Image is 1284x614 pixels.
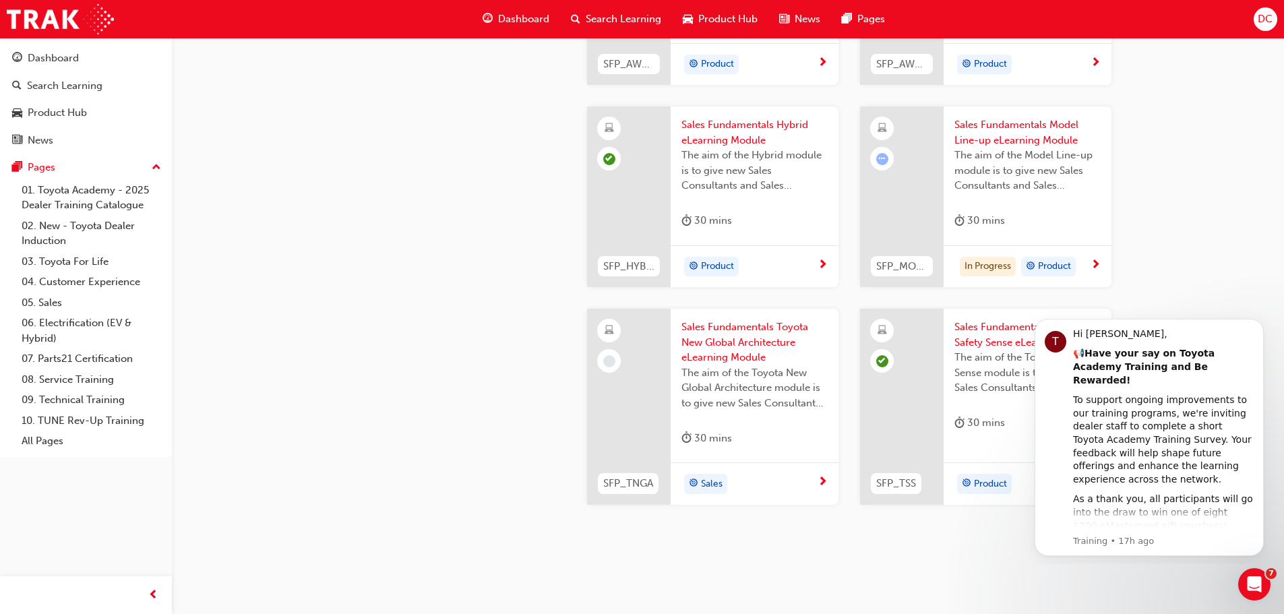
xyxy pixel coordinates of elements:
[701,259,734,274] span: Product
[1026,258,1035,276] span: target-icon
[16,431,166,452] a: All Pages
[876,259,927,274] span: SFP_MODEL_LINEUP
[818,57,828,69] span: next-icon
[689,258,698,276] span: target-icon
[27,78,102,94] div: Search Learning
[701,477,723,492] span: Sales
[876,355,888,367] span: learningRecordVerb_PASS-icon
[818,259,828,272] span: next-icon
[1091,57,1101,69] span: next-icon
[571,11,580,28] span: search-icon
[698,11,758,27] span: Product Hub
[587,106,838,287] a: SFP_HYBRIDSales Fundamentals Hybrid eLearning ModuleThe aim of the Hybrid module is to give new S...
[960,257,1016,277] div: In Progress
[689,56,698,73] span: target-icon
[1258,11,1273,27] span: DC
[28,160,55,175] div: Pages
[12,135,22,147] span: news-icon
[603,259,654,274] span: SFP_HYBRID
[28,105,87,121] div: Product Hub
[681,365,828,411] span: The aim of the Toyota New Global Architecture module is to give new Sales Consultants and Sales P...
[860,309,1111,505] a: SFP_TSSSales Fundamentals Toyota Safety Sense eLearning ModuleThe aim of the Toyota Safety Sense ...
[560,5,672,33] a: search-iconSearch Learning
[974,57,1007,72] span: Product
[962,56,971,73] span: target-icon
[16,293,166,313] a: 05. Sales
[603,355,615,367] span: learningRecordVerb_NONE-icon
[681,212,692,229] span: duration-icon
[483,11,493,28] span: guage-icon
[954,212,1005,229] div: 30 mins
[681,117,828,148] span: Sales Fundamentals Hybrid eLearning Module
[876,476,916,491] span: SFP_TSS
[795,11,820,27] span: News
[857,11,885,27] span: Pages
[5,100,166,125] a: Product Hub
[954,415,965,431] span: duration-icon
[842,11,852,28] span: pages-icon
[603,153,615,165] span: learningRecordVerb_PASS-icon
[954,350,1101,396] span: The aim of the Toyota Safety Sense module is to give new Sales Consultants and Sales Professional...
[12,107,22,119] span: car-icon
[16,390,166,410] a: 09. Technical Training
[1266,568,1277,579] span: 7
[768,5,831,33] a: news-iconNews
[1091,259,1101,272] span: next-icon
[1014,307,1284,564] iframe: Intercom notifications message
[5,46,166,71] a: Dashboard
[954,212,965,229] span: duration-icon
[1238,568,1271,601] iframe: Intercom live chat
[16,369,166,390] a: 08. Service Training
[605,322,614,340] span: learningResourceType_ELEARNING-icon
[962,475,971,493] span: target-icon
[5,155,166,180] button: Pages
[701,57,734,72] span: Product
[831,5,896,33] a: pages-iconPages
[16,180,166,216] a: 01. Toyota Academy - 2025 Dealer Training Catalogue
[876,57,927,72] span: SFP_AWD_4WD_P2
[681,319,828,365] span: Sales Fundamentals Toyota New Global Architecture eLearning Module
[954,148,1101,193] span: The aim of the Model Line-up module is to give new Sales Consultants and Sales Professionals a de...
[498,11,549,27] span: Dashboard
[779,11,789,28] span: news-icon
[603,476,653,491] span: SFP_TNGA
[974,477,1007,492] span: Product
[472,5,560,33] a: guage-iconDashboard
[28,51,79,66] div: Dashboard
[5,73,166,98] a: Search Learning
[16,348,166,369] a: 07. Parts21 Certification
[681,212,732,229] div: 30 mins
[152,159,161,177] span: up-icon
[876,153,888,165] span: learningRecordVerb_ATTEMPT-icon
[681,430,692,447] span: duration-icon
[587,309,838,505] a: SFP_TNGASales Fundamentals Toyota New Global Architecture eLearning ModuleThe aim of the Toyota N...
[12,162,22,174] span: pages-icon
[148,587,158,604] span: prev-icon
[603,57,654,72] span: SFP_AWD_4WD_P1
[672,5,768,33] a: car-iconProduct Hub
[28,133,53,148] div: News
[5,43,166,155] button: DashboardSearch LearningProduct HubNews
[954,415,1005,431] div: 30 mins
[16,410,166,431] a: 10. TUNE Rev-Up Training
[954,319,1101,350] span: Sales Fundamentals Toyota Safety Sense eLearning Module
[954,117,1101,148] span: Sales Fundamentals Model Line-up eLearning Module
[586,11,661,27] span: Search Learning
[683,11,693,28] span: car-icon
[818,477,828,489] span: next-icon
[7,4,114,34] img: Trak
[860,106,1111,287] a: SFP_MODEL_LINEUPSales Fundamentals Model Line-up eLearning ModuleThe aim of the Model Line-up mod...
[12,80,22,92] span: search-icon
[681,148,828,193] span: The aim of the Hybrid module is to give new Sales Consultants and Sales Professionals an insight ...
[1038,259,1071,274] span: Product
